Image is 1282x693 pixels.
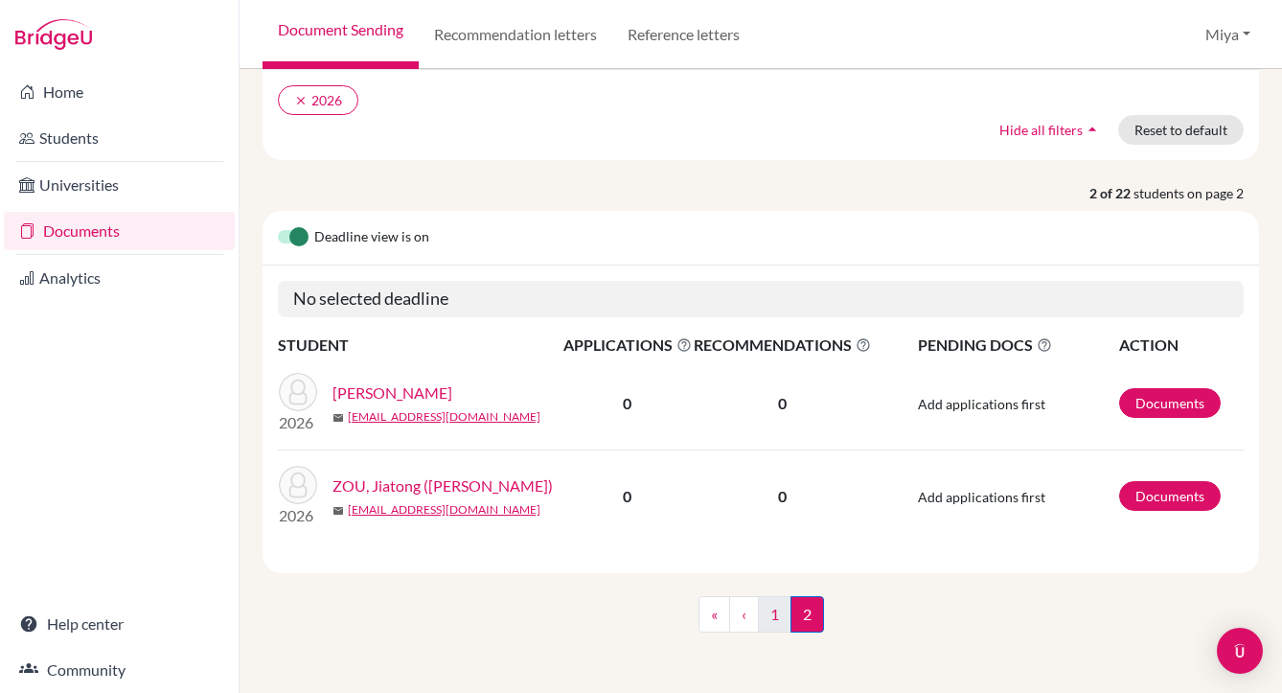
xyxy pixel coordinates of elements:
th: STUDENT [278,333,562,358]
th: ACTION [1118,333,1244,358]
span: mail [332,505,344,517]
i: arrow_drop_up [1083,120,1102,139]
a: [EMAIL_ADDRESS][DOMAIN_NAME] [348,501,540,519]
span: RECOMMENDATIONS [694,334,871,357]
img: Bridge-U [15,19,92,50]
a: Analytics [4,259,235,297]
span: students on page 2 [1133,183,1259,203]
nav: ... [698,596,824,648]
img: Zeng, Miya [279,373,317,411]
p: 0 [694,485,871,508]
i: clear [294,94,308,107]
button: Reset to default [1118,115,1244,145]
p: 2026 [279,411,317,434]
span: PENDING DOCS [918,334,1117,357]
a: Documents [1119,481,1221,511]
span: 2 [790,596,824,633]
p: 0 [694,392,871,415]
h5: No selected deadline [278,281,1244,317]
a: Universities [4,166,235,204]
a: Home [4,73,235,111]
a: ZOU, Jiatong ([PERSON_NAME]) [332,474,553,497]
b: 0 [623,487,631,505]
a: [PERSON_NAME] [332,381,452,404]
a: Documents [1119,388,1221,418]
p: 2026 [279,504,317,527]
a: Help center [4,605,235,643]
strong: 2 of 22 [1089,183,1133,203]
button: Miya [1197,16,1259,53]
a: Documents [4,212,235,250]
span: Add applications first [918,396,1045,412]
a: [EMAIL_ADDRESS][DOMAIN_NAME] [348,408,540,426]
img: ZOU, Jiatong (Amy) [279,466,317,504]
span: Hide all filters [999,122,1083,138]
span: Add applications first [918,489,1045,505]
a: 1 [758,596,791,633]
span: mail [332,412,344,424]
a: Students [4,119,235,157]
a: Community [4,651,235,689]
div: Open Intercom Messenger [1217,628,1263,674]
button: Hide all filtersarrow_drop_up [983,115,1118,145]
a: « [698,596,730,633]
span: APPLICATIONS [563,334,692,357]
a: ‹ [729,596,759,633]
button: clear2026 [278,85,358,115]
span: Deadline view is on [314,226,429,249]
b: 0 [623,394,631,412]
